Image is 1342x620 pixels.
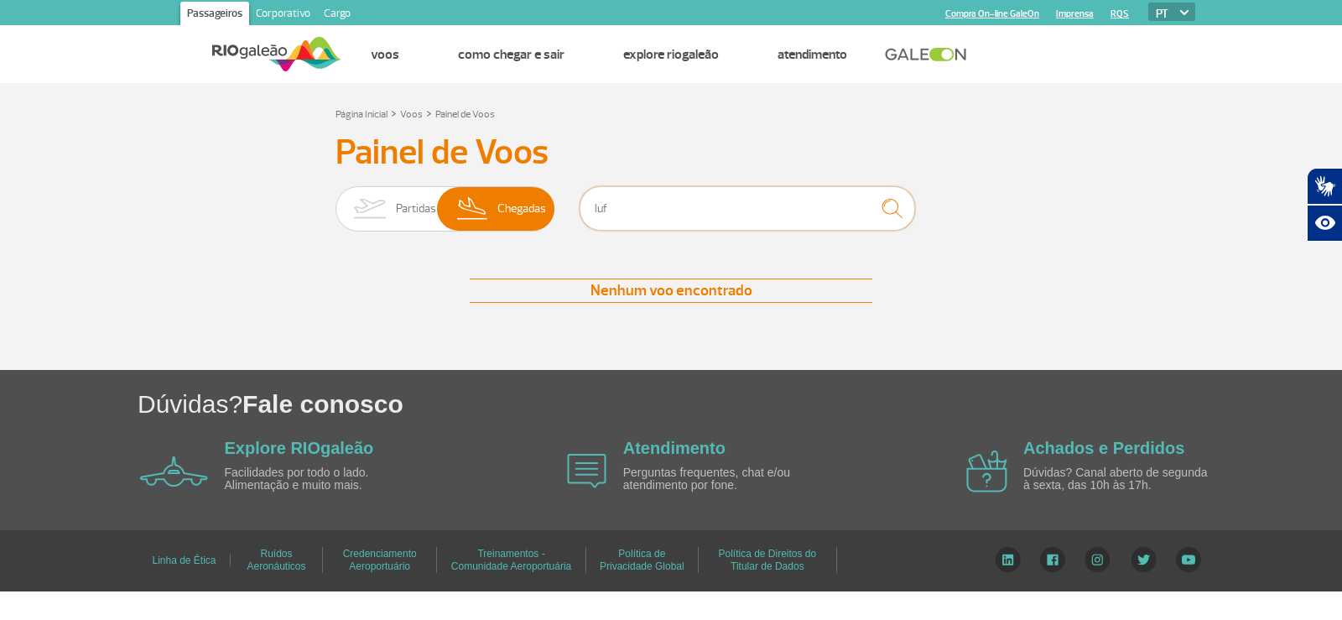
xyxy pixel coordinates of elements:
[225,439,374,457] a: Explore RIOgaleão
[152,549,216,572] a: Linha de Ética
[140,456,208,487] img: airplane icon
[623,466,816,492] p: Perguntas frequentes, chat e/ou atendimento por fone.
[396,187,436,231] span: Partidas
[1023,439,1184,457] a: Achados e Perdidos
[1023,466,1216,492] p: Dúvidas? Canal aberto de segunda à sexta, das 10h às 17h.
[966,451,1007,492] img: airplane icon
[600,542,684,578] a: Política de Privacidade Global
[1111,8,1129,19] a: RQS
[778,46,847,63] a: Atendimento
[458,46,564,63] a: Como chegar e sair
[1307,168,1342,242] div: Plugin de acessibilidade da Hand Talk.
[247,542,305,578] a: Ruídos Aeronáuticos
[180,2,249,29] a: Passageiros
[400,108,423,121] a: Voos
[317,2,357,29] a: Cargo
[567,454,606,488] img: airplane icon
[580,186,915,231] input: Voo, cidade ou cia aérea
[1176,547,1201,572] img: YouTube
[242,390,403,418] span: Fale conosco
[1040,547,1065,572] img: Facebook
[1056,8,1094,19] a: Imprensa
[1307,205,1342,242] button: Abrir recursos assistivos.
[343,542,417,578] a: Credenciamento Aeroportuário
[1307,168,1342,205] button: Abrir tradutor de língua de sinais.
[249,2,317,29] a: Corporativo
[225,466,418,492] p: Facilidades por todo o lado. Alimentação e muito mais.
[945,8,1039,19] a: Compra On-line GaleOn
[1085,547,1111,572] img: Instagram
[995,547,1021,572] img: LinkedIn
[435,108,495,121] a: Painel de Voos
[391,103,397,122] a: >
[138,387,1342,421] h1: Dúvidas?
[335,108,388,121] a: Página Inicial
[371,46,399,63] a: Voos
[448,187,497,231] img: slider-desembarque
[623,439,726,457] a: Atendimento
[497,187,546,231] span: Chegadas
[718,542,816,578] a: Política de Direitos do Titular de Dados
[623,46,719,63] a: Explore RIOgaleão
[470,279,872,303] div: Nenhum voo encontrado
[426,103,432,122] a: >
[343,187,396,231] img: slider-embarque
[1131,547,1157,572] img: Twitter
[451,542,571,578] a: Treinamentos - Comunidade Aeroportuária
[335,132,1006,174] h3: Painel de Voos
